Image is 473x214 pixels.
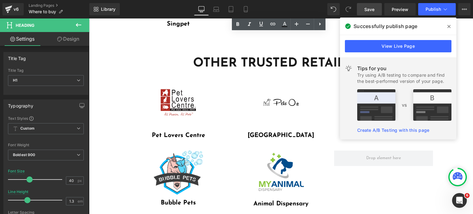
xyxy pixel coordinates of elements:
p: Singpet [40,2,139,9]
a: Preview [384,3,416,15]
a: Laptop [209,3,224,15]
p: Animal Dispensary [143,182,241,189]
div: Title Tag [8,52,26,61]
span: Preview [392,6,408,13]
a: Create A/B Testing with this page [357,127,429,133]
button: More [458,3,471,15]
img: light.svg [345,65,352,72]
p: Perromart [245,2,344,9]
button: Publish [418,3,456,15]
h1: OTHER TRUSTED RETAILERS [12,37,372,53]
img: tip.png [357,89,451,121]
a: New Library [89,3,120,15]
div: Font Size [8,169,25,173]
a: Tablet [224,3,238,15]
p: Polypet [143,2,241,9]
span: Where to buy [29,9,56,14]
button: Undo [327,3,340,15]
div: Line Height [8,190,28,194]
a: v6 [2,3,24,15]
b: Custom [20,126,34,131]
button: Redo [342,3,354,15]
span: em [78,199,83,203]
iframe: Intercom live chat [452,193,467,208]
span: Successfully publish page [354,22,417,30]
b: Boldest 900 [13,152,35,157]
div: Try using A/B testing to compare and find the best-performed version of your page. [357,72,451,84]
span: Heading [16,23,34,28]
p: Bubble Pets [40,181,139,188]
div: Text Styles [8,116,84,121]
span: 6 [465,193,470,198]
p: Pet Lovers Centre [40,113,139,121]
div: Tips for you [357,65,451,72]
span: px [78,179,83,183]
span: Library [101,6,115,12]
a: Design [46,32,91,46]
span: Publish [426,7,441,12]
div: Typography [8,100,33,108]
b: H1 [13,78,17,83]
p: Pet Mart SG [245,114,344,121]
a: View Live Page [345,40,451,52]
a: Desktop [194,3,209,15]
div: Font Weight [8,143,84,147]
div: v6 [12,5,20,13]
a: Landing Pages [29,3,89,8]
a: Mobile [238,3,253,15]
span: Save [364,6,374,13]
div: Title Tag [8,68,84,73]
p: [GEOGRAPHIC_DATA] [143,113,241,121]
